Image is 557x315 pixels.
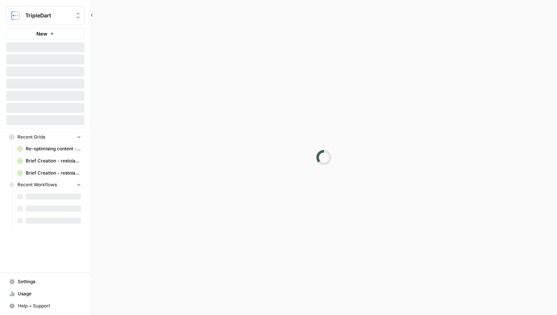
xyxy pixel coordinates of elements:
[18,290,81,297] span: Usage
[6,288,84,300] a: Usage
[36,30,47,37] span: New
[6,179,84,190] button: Recent Workflows
[17,134,45,140] span: Recent Grids
[6,6,84,25] button: Workspace: TripleDart
[14,167,84,179] a: Brief Creation - restolabs Grid
[9,9,22,22] img: TripleDart Logo
[26,157,81,164] span: Brief Creation - restolabs Grid
[18,278,81,285] span: Settings
[25,12,71,19] span: TripleDart
[26,170,81,176] span: Brief Creation - restolabs Grid
[6,131,84,143] button: Recent Grids
[6,276,84,288] a: Settings
[6,300,84,312] button: Help + Support
[18,303,81,309] span: Help + Support
[26,145,81,152] span: Re-optimising content - revenuegrid Grid
[14,143,84,155] a: Re-optimising content - revenuegrid Grid
[14,155,84,167] a: Brief Creation - restolabs Grid
[17,181,57,188] span: Recent Workflows
[6,28,84,39] button: New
